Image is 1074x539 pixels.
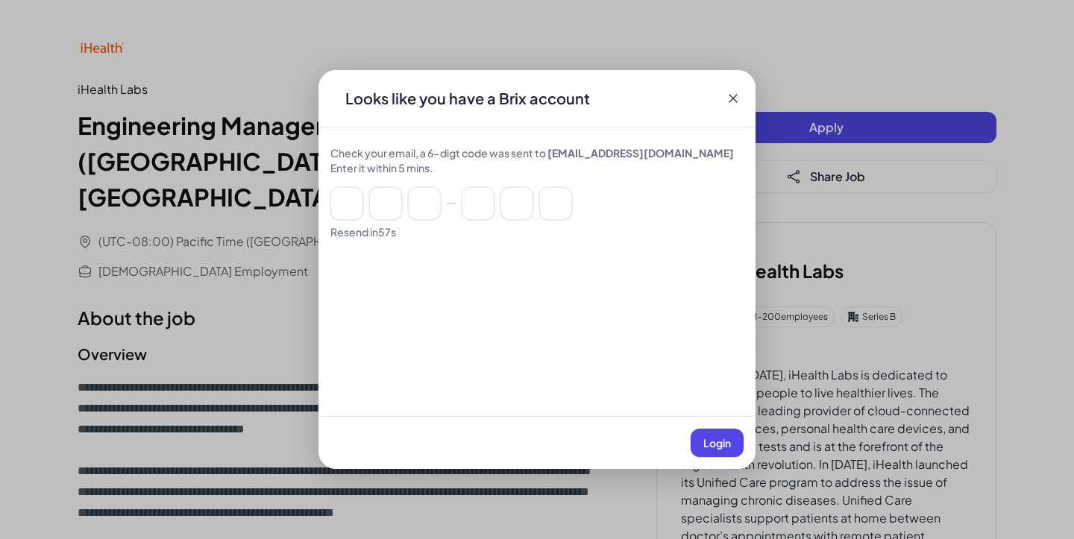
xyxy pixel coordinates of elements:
div: Resend in 57 s [330,224,744,239]
span: [EMAIL_ADDRESS][DOMAIN_NAME] [547,146,734,160]
div: Check your email, a 6-digt code was sent to Enter it within 5 mins. [330,145,744,175]
button: Login [691,429,744,457]
span: Login [703,436,731,450]
div: Looks like you have a Brix account [333,88,602,109]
